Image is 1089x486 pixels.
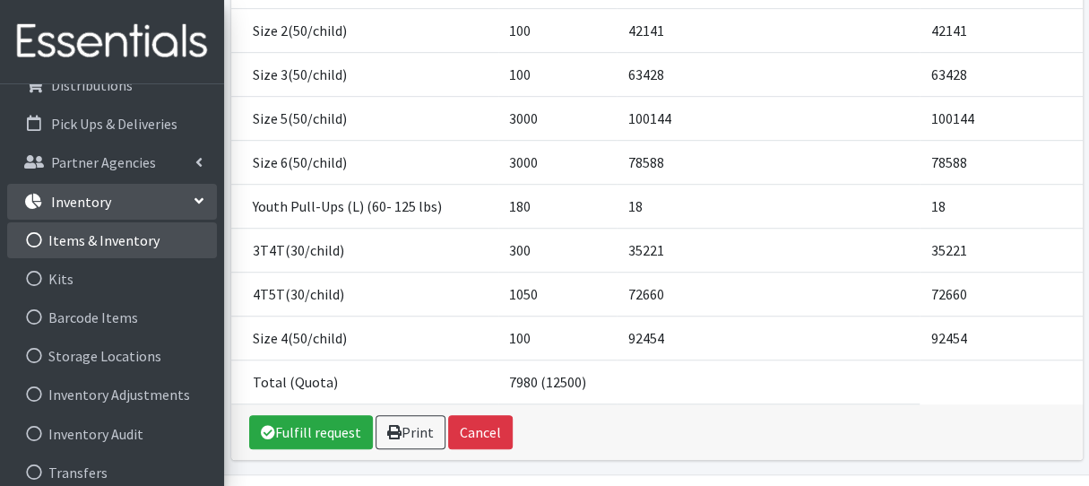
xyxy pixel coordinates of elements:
[920,316,1082,360] td: 92454
[51,76,133,94] p: Distributions
[7,106,217,142] a: Pick Ups & Deliveries
[231,8,498,52] td: Size 2(50/child)
[7,261,217,297] a: Kits
[920,184,1082,228] td: 18
[498,228,618,272] td: 300
[231,96,498,140] td: Size 5(50/child)
[498,316,618,360] td: 100
[920,228,1082,272] td: 35221
[617,228,920,272] td: 35221
[7,12,217,72] img: HumanEssentials
[231,228,498,272] td: 3T4T(30/child)
[498,96,618,140] td: 3000
[920,140,1082,184] td: 78588
[7,299,217,335] a: Barcode Items
[498,52,618,96] td: 100
[498,8,618,52] td: 100
[617,272,920,316] td: 72660
[7,377,217,412] a: Inventory Adjustments
[920,8,1082,52] td: 42141
[498,184,618,228] td: 180
[231,52,498,96] td: Size 3(50/child)
[51,153,156,171] p: Partner Agencies
[231,316,498,360] td: Size 4(50/child)
[376,415,445,449] a: Print
[617,52,920,96] td: 63428
[920,96,1082,140] td: 100144
[231,272,498,316] td: 4T5T(30/child)
[7,184,217,220] a: Inventory
[617,184,920,228] td: 18
[231,140,498,184] td: Size 6(50/child)
[498,272,618,316] td: 1050
[617,316,920,360] td: 92454
[7,144,217,180] a: Partner Agencies
[249,415,373,449] a: Fulfill request
[448,415,513,449] button: Cancel
[7,416,217,452] a: Inventory Audit
[231,360,498,404] td: Total (Quota)
[617,140,920,184] td: 78588
[7,67,217,103] a: Distributions
[617,96,920,140] td: 100144
[51,193,111,211] p: Inventory
[51,115,177,133] p: Pick Ups & Deliveries
[920,52,1082,96] td: 63428
[498,360,618,404] td: 7980 (12500)
[7,338,217,374] a: Storage Locations
[498,140,618,184] td: 3000
[231,184,498,228] td: Youth Pull-Ups (L) (60- 125 lbs)
[617,8,920,52] td: 42141
[7,222,217,258] a: Items & Inventory
[920,272,1082,316] td: 72660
